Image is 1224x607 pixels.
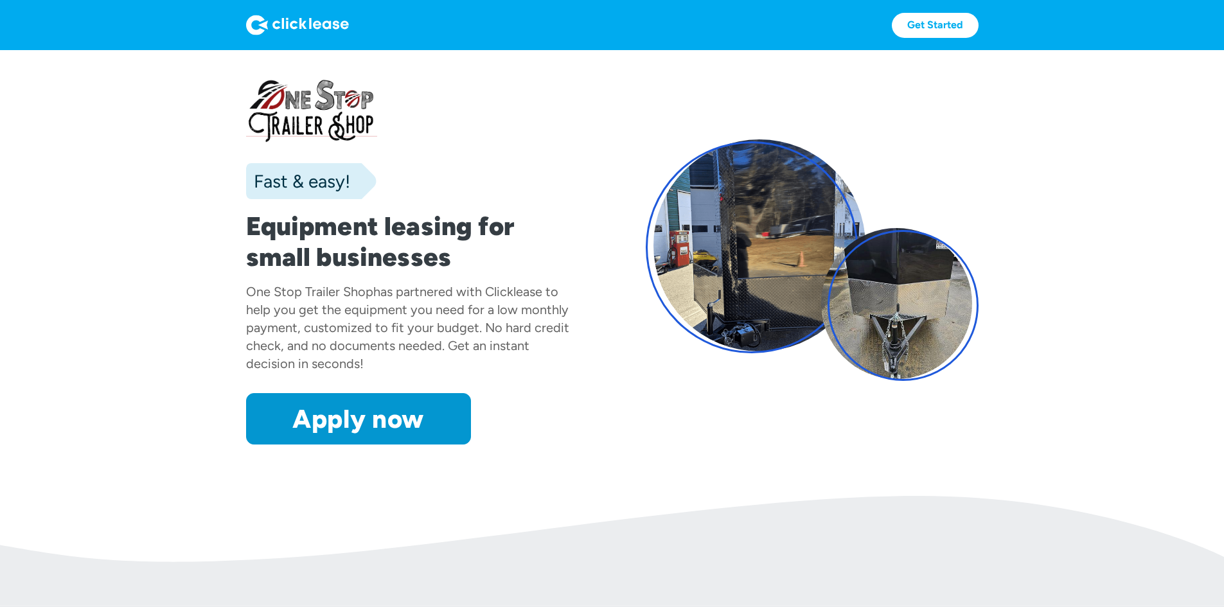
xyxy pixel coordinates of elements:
[246,15,349,35] img: Logo
[246,211,579,272] h1: Equipment leasing for small businesses
[246,393,471,444] a: Apply now
[892,13,979,38] a: Get Started
[246,284,373,299] div: One Stop Trailer Shop
[246,284,569,371] div: has partnered with Clicklease to help you get the equipment you need for a low monthly payment, c...
[246,168,350,194] div: Fast & easy!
